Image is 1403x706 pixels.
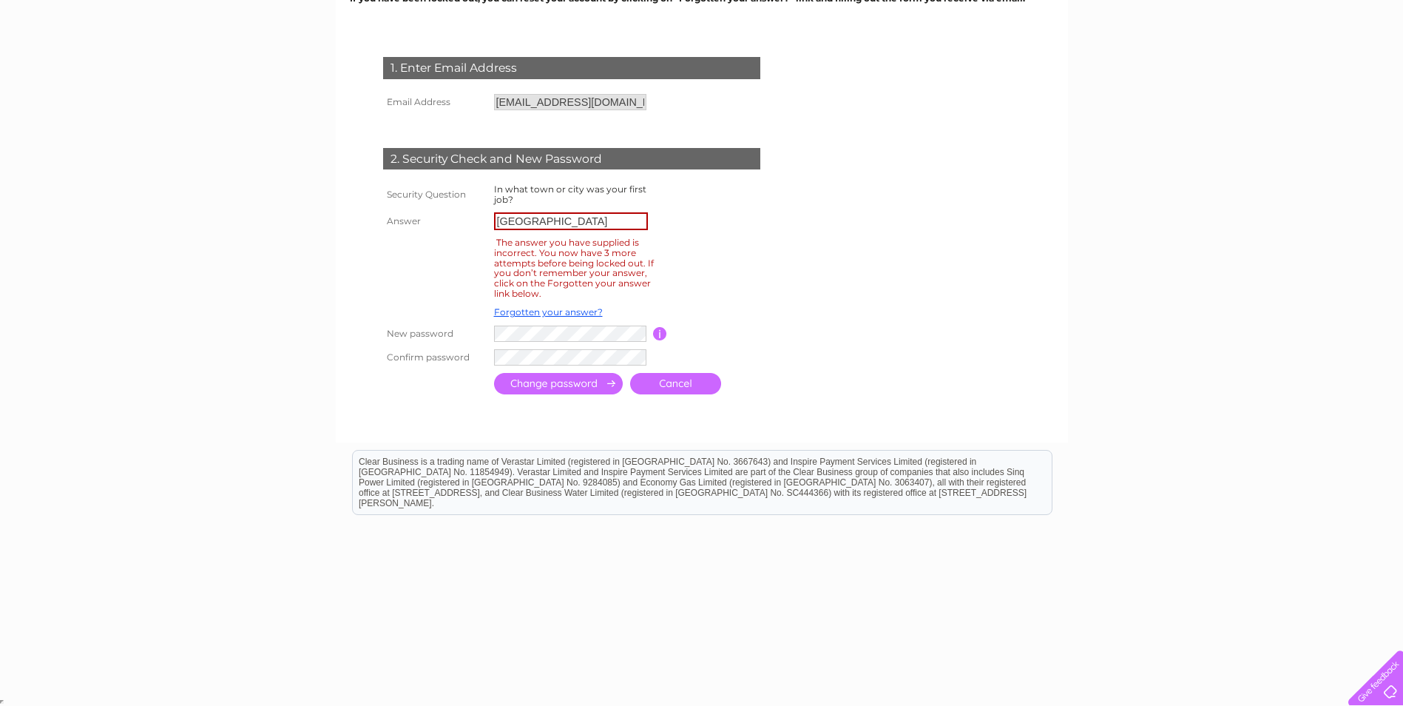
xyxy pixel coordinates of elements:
[494,306,603,317] a: Forgotten your answer?
[49,38,124,84] img: logo.png
[379,346,490,369] th: Confirm password
[379,209,490,234] th: Answer
[494,373,623,394] input: Submit
[383,148,760,170] div: 2. Security Check and New Password
[379,90,490,114] th: Email Address
[494,184,646,205] label: In what town or city was your first job?
[1328,63,1349,74] a: Blog
[379,181,490,209] th: Security Question
[1124,7,1226,26] a: 0333 014 3131
[353,8,1052,72] div: Clear Business is a trading name of Verastar Limited (registered in [GEOGRAPHIC_DATA] No. 3667643...
[653,327,667,340] input: Information
[379,322,490,346] th: New password
[1358,63,1394,74] a: Contact
[630,373,721,394] a: Cancel
[1233,63,1265,74] a: Energy
[494,235,654,301] div: The answer you have supplied is incorrect. You now have 3 more attempts before being locked out. ...
[1274,63,1319,74] a: Telecoms
[1196,63,1224,74] a: Water
[383,57,760,79] div: 1. Enter Email Address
